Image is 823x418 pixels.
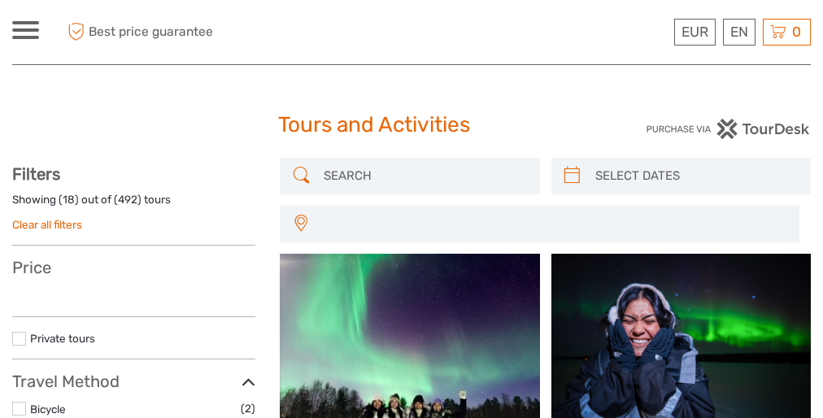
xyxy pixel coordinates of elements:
div: EN [723,19,756,46]
a: Private tours [30,332,95,345]
span: Best price guarantee [63,19,213,46]
span: (2) [241,399,255,418]
input: SEARCH [317,162,531,190]
label: 492 [118,192,137,207]
h3: Travel Method [12,372,255,391]
strong: Filters [12,164,60,184]
span: EUR [681,24,708,40]
img: PurchaseViaTourDesk.png [646,119,811,139]
h3: Price [12,258,255,277]
div: Showing ( ) out of ( ) tours [12,192,255,217]
input: SELECT DATES [589,162,803,190]
span: 0 [790,24,803,40]
a: Bicycle [30,403,66,416]
a: Clear all filters [12,218,82,231]
label: 18 [63,192,75,207]
img: 1031-d7dc7301-8969-4f92-8e74-eacdd424ed15_logo_small.jpg [311,24,490,41]
h1: Tours and Activities [278,112,544,138]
